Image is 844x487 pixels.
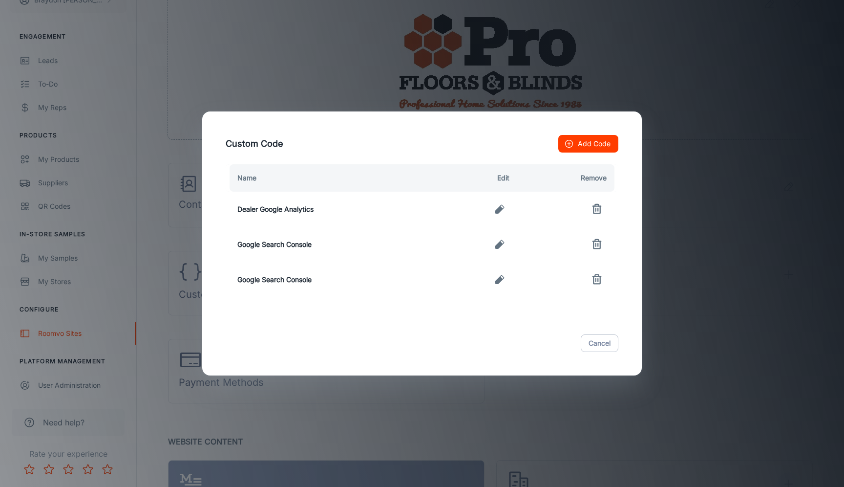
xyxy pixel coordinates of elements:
[517,164,618,192] th: Remove
[439,164,517,192] th: Edit
[558,135,618,153] button: Add Code
[226,227,439,262] td: Google Search Console
[226,262,439,297] td: Google Search Console
[581,334,618,352] button: Cancel
[226,192,439,227] td: Dealer Google Analytics
[226,164,439,192] th: Name
[214,123,630,164] h2: Custom Code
